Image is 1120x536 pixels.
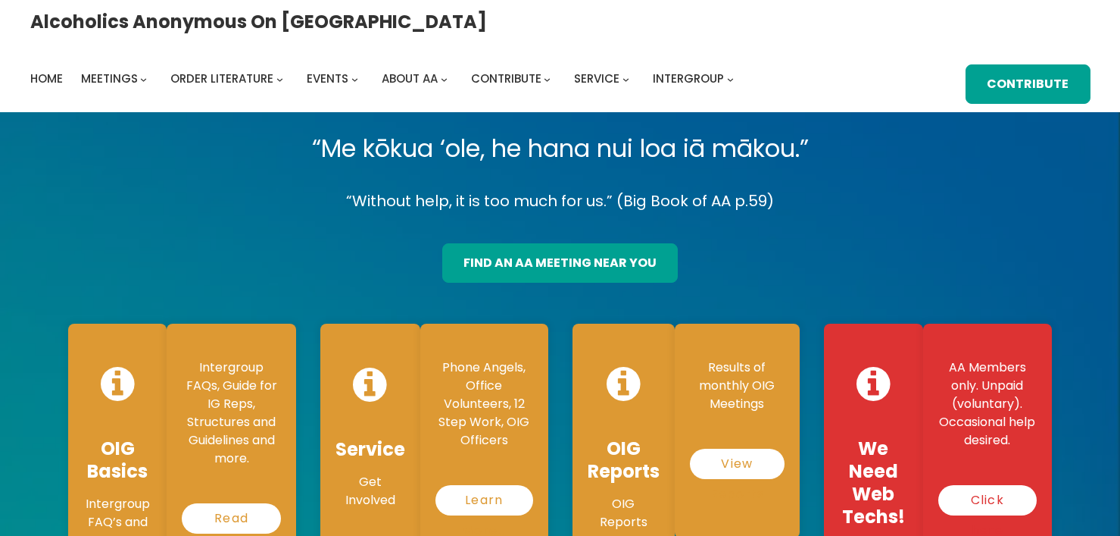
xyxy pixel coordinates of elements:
button: About AA submenu [441,75,448,82]
a: Home [30,68,63,89]
a: Contribute [966,64,1090,104]
span: Home [30,71,63,86]
a: Alcoholics Anonymous on [GEOGRAPHIC_DATA] [30,5,487,38]
p: “Without help, it is too much for us.” (Big Book of AA p.59) [56,188,1064,215]
button: Contribute submenu [544,75,551,82]
p: Phone Angels, Office Volunteers, 12 Step Work, OIG Officers [435,359,533,450]
h4: We Need Web Techs! [839,437,907,528]
a: find an aa meeting near you [442,243,679,283]
span: About AA [382,71,438,86]
a: Meetings [81,68,138,89]
p: AA Members only. Unpaid (voluntary). Occasional help desired. [938,359,1037,450]
p: Get Involved [335,473,405,509]
a: Contribute [471,68,541,89]
button: Service submenu [622,75,629,82]
span: Meetings [81,71,138,86]
button: Order Literature submenu [276,75,283,82]
a: Learn More… [435,485,533,516]
button: Intergroup submenu [727,75,734,82]
a: Read More… [182,503,280,534]
a: About AA [382,68,438,89]
p: Results of monthly OIG Meetings [690,359,785,413]
button: Events submenu [351,75,358,82]
nav: Intergroup [30,68,739,89]
p: “Me kōkua ‘ole, he hana nui loa iā mākou.” [56,127,1064,170]
p: OIG Reports [588,495,660,531]
span: Intergroup [653,71,724,86]
span: Order Literature [170,71,273,86]
span: Contribute [471,71,541,86]
button: Meetings submenu [140,75,147,82]
a: Click here [938,485,1037,516]
a: Service [574,68,619,89]
a: Intergroup [653,68,724,89]
a: View Reports [690,449,785,479]
p: Intergroup FAQs, Guide for IG Reps, Structures and Guidelines and more. [182,359,280,468]
span: Service [574,71,619,86]
h4: OIG Basics [83,437,151,483]
span: Events [307,71,348,86]
a: Events [307,68,348,89]
h4: Service [335,438,405,461]
h4: OIG Reports [588,437,660,483]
